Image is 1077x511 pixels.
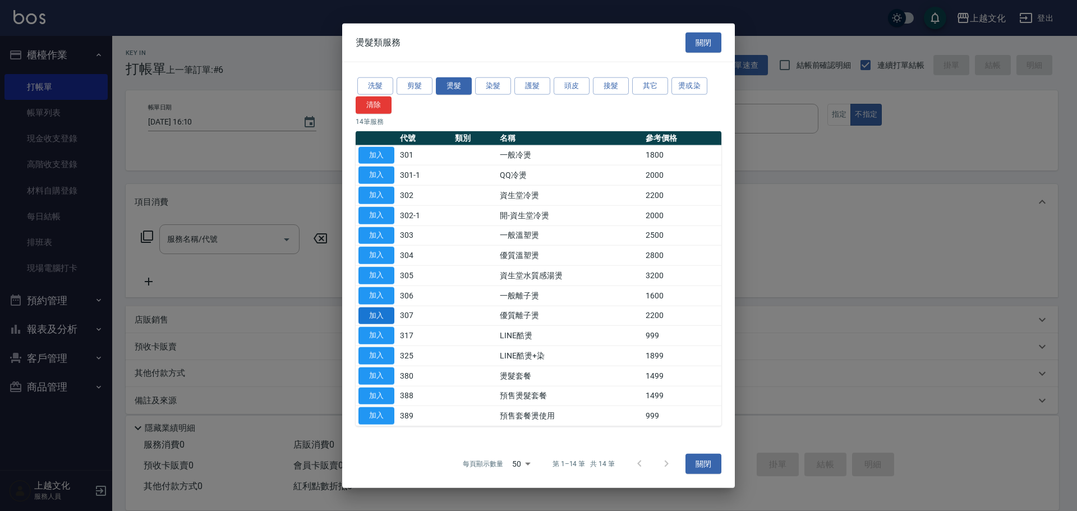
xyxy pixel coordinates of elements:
[397,77,432,95] button: 剪髮
[643,286,721,306] td: 1600
[397,265,452,286] td: 305
[358,367,394,384] button: 加入
[358,247,394,264] button: 加入
[358,287,394,304] button: 加入
[497,286,642,306] td: 一般離子燙
[397,245,452,265] td: 304
[397,165,452,185] td: 301-1
[497,165,642,185] td: QQ冷燙
[358,206,394,224] button: 加入
[475,77,511,95] button: 染髮
[497,205,642,225] td: 開-資生堂冷燙
[643,306,721,326] td: 2200
[497,131,642,145] th: 名稱
[397,406,452,426] td: 389
[358,267,394,284] button: 加入
[643,165,721,185] td: 2000
[463,459,503,469] p: 每頁顯示數量
[643,386,721,406] td: 1499
[358,327,394,344] button: 加入
[643,245,721,265] td: 2800
[497,346,642,366] td: LINE酷燙+染
[643,185,721,205] td: 2200
[514,77,550,95] button: 護髮
[356,96,392,113] button: 清除
[397,346,452,366] td: 325
[436,77,472,95] button: 燙髮
[643,346,721,366] td: 1899
[643,265,721,286] td: 3200
[497,325,642,346] td: LINE酷燙
[397,205,452,225] td: 302-1
[397,185,452,205] td: 302
[358,307,394,324] button: 加入
[356,36,401,48] span: 燙髮類服務
[643,406,721,426] td: 999
[593,77,629,95] button: 接髮
[358,227,394,244] button: 加入
[497,225,642,246] td: 一般溫塑燙
[452,131,498,145] th: 類別
[497,306,642,326] td: 優質離子燙
[643,366,721,386] td: 1499
[397,306,452,326] td: 307
[554,77,590,95] button: 頭皮
[397,386,452,406] td: 388
[397,145,452,165] td: 301
[553,459,615,469] p: 第 1–14 筆 共 14 筆
[643,325,721,346] td: 999
[397,366,452,386] td: 380
[671,77,707,95] button: 燙或染
[632,77,668,95] button: 其它
[497,406,642,426] td: 預售套餐燙使用
[497,386,642,406] td: 預售燙髮套餐
[497,245,642,265] td: 優質溫塑燙
[643,205,721,225] td: 2000
[685,32,721,53] button: 關閉
[397,286,452,306] td: 306
[358,167,394,184] button: 加入
[497,265,642,286] td: 資生堂水質感湯燙
[397,225,452,246] td: 303
[357,77,393,95] button: 洗髮
[508,449,535,479] div: 50
[643,145,721,165] td: 1800
[497,185,642,205] td: 資生堂冷燙
[358,187,394,204] button: 加入
[397,131,452,145] th: 代號
[643,225,721,246] td: 2500
[497,366,642,386] td: 燙髮套餐
[397,325,452,346] td: 317
[685,454,721,475] button: 關閉
[358,347,394,365] button: 加入
[497,145,642,165] td: 一般冷燙
[356,116,721,126] p: 14 筆服務
[358,387,394,404] button: 加入
[358,407,394,425] button: 加入
[358,146,394,164] button: 加入
[643,131,721,145] th: 參考價格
